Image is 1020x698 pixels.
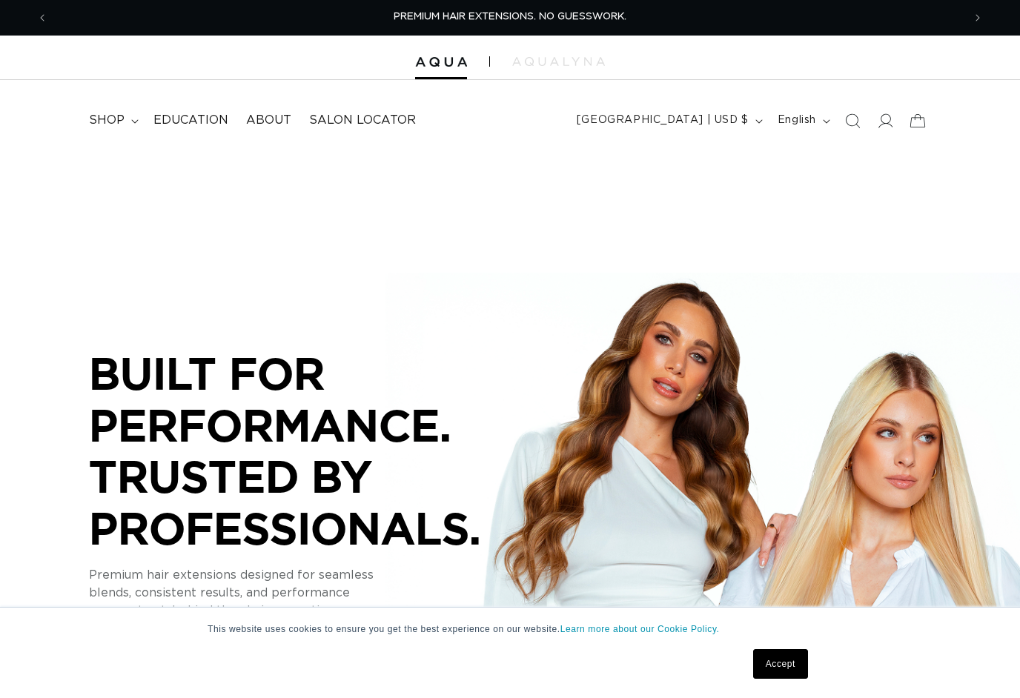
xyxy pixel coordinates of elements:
[753,649,808,679] a: Accept
[577,113,749,128] span: [GEOGRAPHIC_DATA] | USD $
[415,57,467,67] img: Aqua Hair Extensions
[394,12,626,21] span: PREMIUM HAIR EXTENSIONS. NO GUESSWORK.
[246,113,291,128] span: About
[208,622,812,636] p: This website uses cookies to ensure you get the best experience on our website.
[568,107,769,135] button: [GEOGRAPHIC_DATA] | USD $
[769,107,836,135] button: English
[300,104,425,137] a: Salon Locator
[512,57,605,66] img: aqualyna.com
[89,113,125,128] span: shop
[80,104,145,137] summary: shop
[237,104,300,137] a: About
[153,113,228,128] span: Education
[309,113,416,128] span: Salon Locator
[89,348,534,554] p: BUILT FOR PERFORMANCE. TRUSTED BY PROFESSIONALS.
[778,113,816,128] span: English
[89,566,534,619] p: Premium hair extensions designed for seamless blends, consistent results, and performance you can...
[836,104,869,137] summary: Search
[961,4,994,32] button: Next announcement
[26,4,59,32] button: Previous announcement
[560,624,720,634] a: Learn more about our Cookie Policy.
[145,104,237,137] a: Education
